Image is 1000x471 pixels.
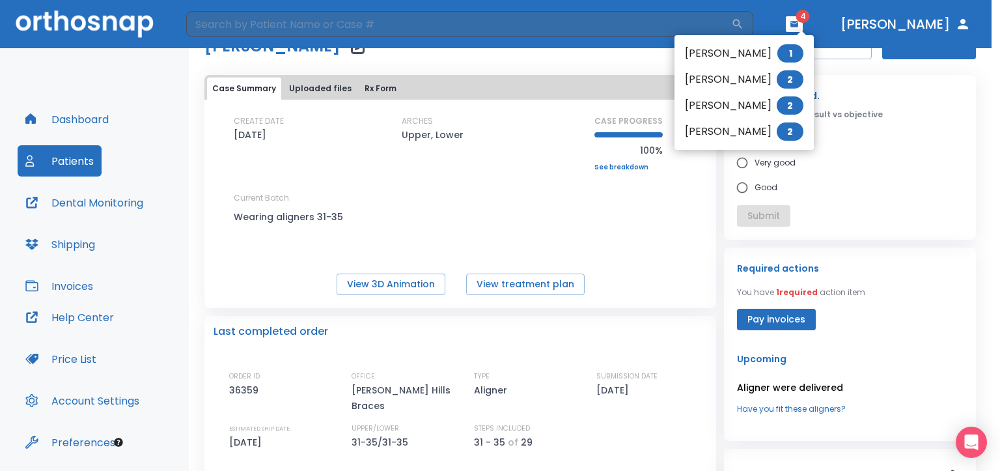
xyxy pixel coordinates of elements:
[777,96,803,115] span: 2
[674,66,814,93] li: [PERSON_NAME]
[777,70,803,89] span: 2
[777,44,803,63] span: 1
[777,122,803,141] span: 2
[674,119,814,145] li: [PERSON_NAME]
[674,40,814,66] li: [PERSON_NAME]
[956,427,987,458] div: Open Intercom Messenger
[674,93,814,119] li: [PERSON_NAME]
